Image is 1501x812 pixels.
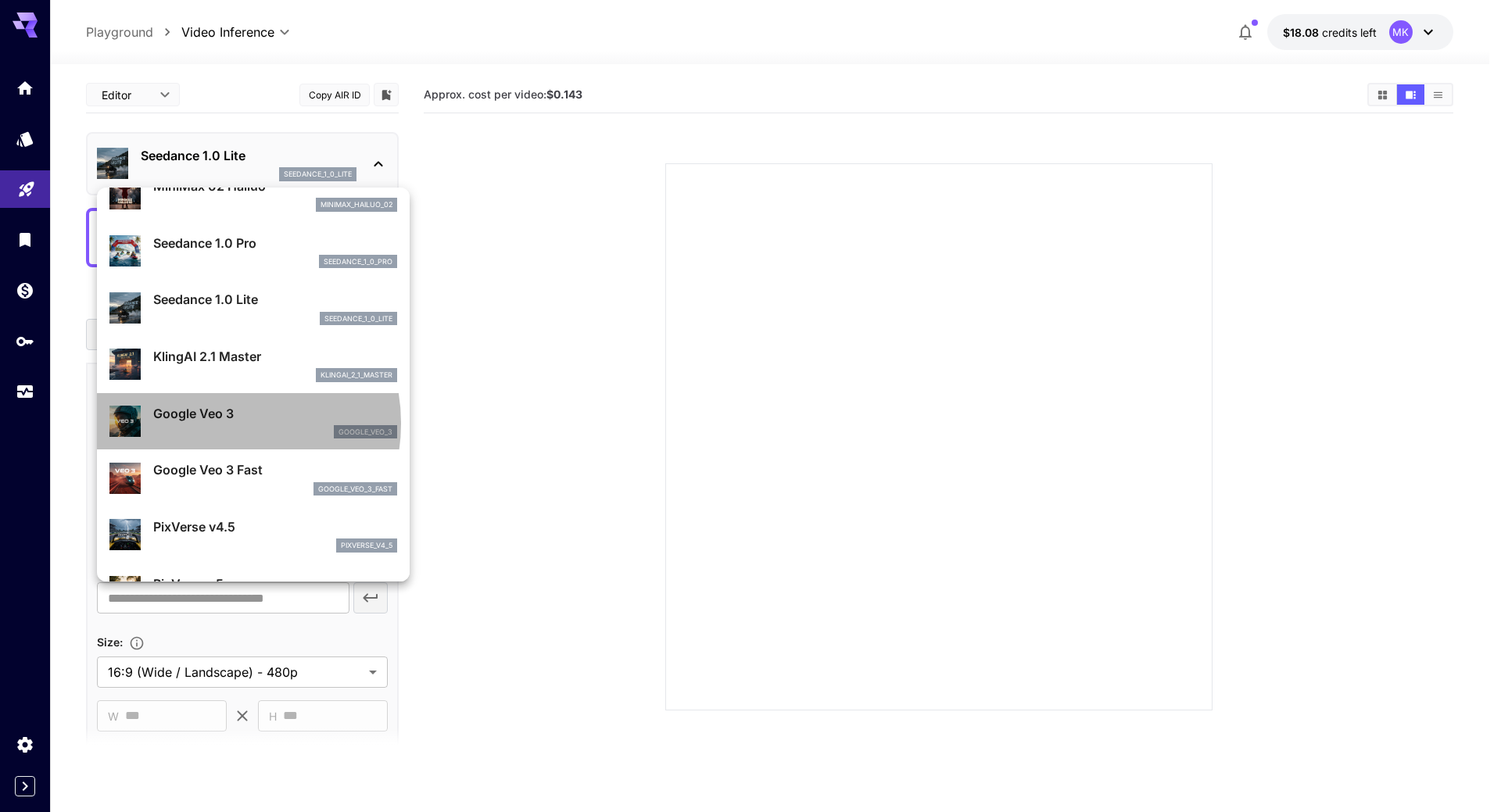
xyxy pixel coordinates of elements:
[109,398,397,445] div: Google Veo 3google_veo_3
[153,347,397,366] p: KlingAI 2.1 Master
[339,427,392,438] p: google_veo_3
[153,517,397,536] p: PixVerse v4.5
[109,227,397,275] div: Seedance 1.0 Proseedance_1_0_pro
[153,574,397,593] p: PixVerse v5
[153,460,397,479] p: Google Veo 3 Fast
[153,404,397,423] p: Google Veo 3
[321,199,392,210] p: minimax_hailuo_02
[109,454,397,502] div: Google Veo 3 Fastgoogle_veo_3_fast
[321,370,392,381] p: klingai_2_1_master
[153,234,397,252] p: Seedance 1.0 Pro
[109,170,397,218] div: MiniMax 02 Hailuominimax_hailuo_02
[324,256,392,267] p: seedance_1_0_pro
[341,540,392,551] p: pixverse_v4_5
[153,290,397,309] p: Seedance 1.0 Lite
[318,484,392,495] p: google_veo_3_fast
[109,511,397,559] div: PixVerse v4.5pixverse_v4_5
[109,341,397,388] div: KlingAI 2.1 Masterklingai_2_1_master
[324,313,392,324] p: seedance_1_0_lite
[109,568,397,616] div: PixVerse v5
[109,284,397,331] div: Seedance 1.0 Liteseedance_1_0_lite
